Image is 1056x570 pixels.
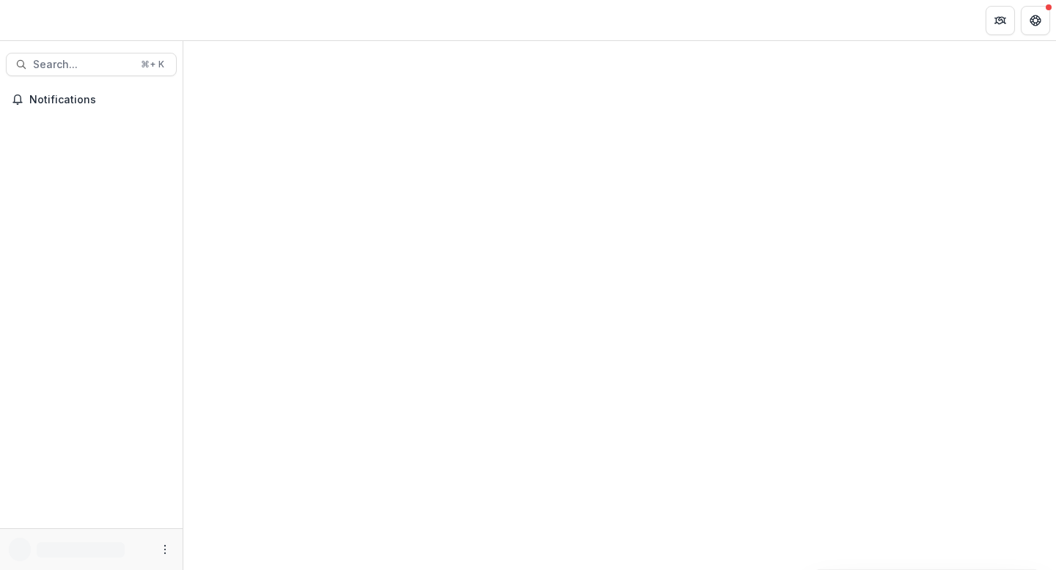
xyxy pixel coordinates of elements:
span: Notifications [29,94,171,106]
span: Search... [33,59,132,71]
button: Partners [986,6,1015,35]
button: Notifications [6,88,177,111]
button: Get Help [1021,6,1050,35]
div: ⌘ + K [138,56,167,73]
button: Search... [6,53,177,76]
nav: breadcrumb [189,10,252,31]
button: More [156,541,174,558]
